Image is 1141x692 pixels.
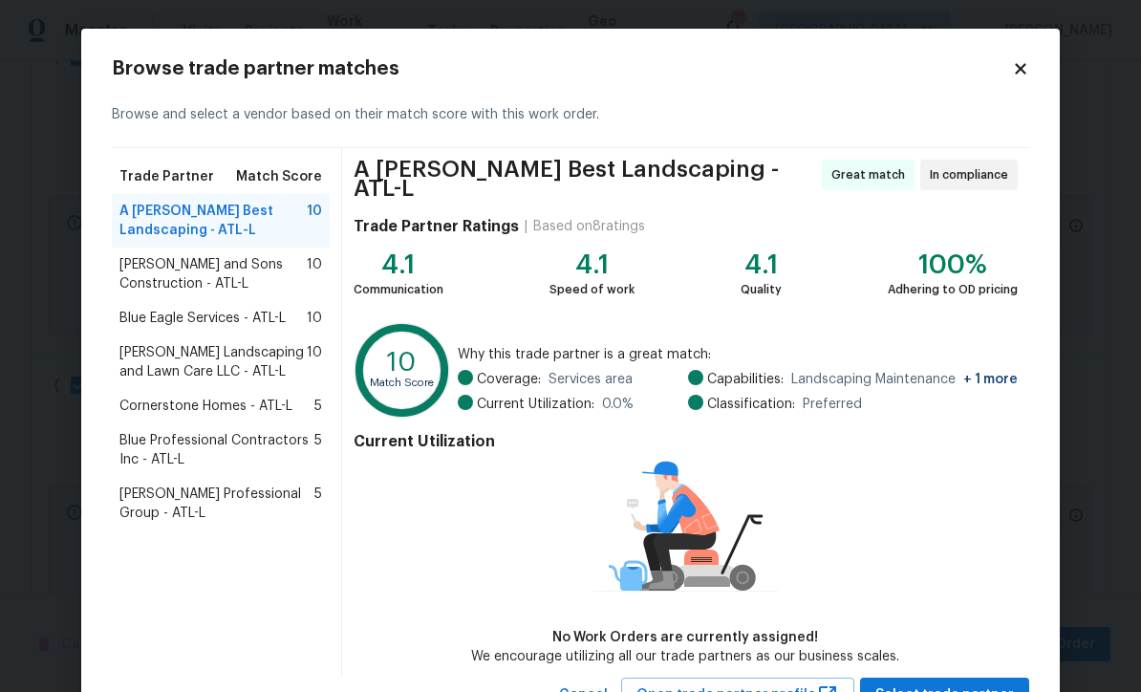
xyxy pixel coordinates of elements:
[119,343,307,381] span: [PERSON_NAME] Landscaping and Lawn Care LLC - ATL-L
[930,165,1016,184] span: In compliance
[387,349,417,376] text: 10
[354,217,519,236] h4: Trade Partner Ratings
[791,370,1018,389] span: Landscaping Maintenance
[888,255,1018,274] div: 100%
[354,280,443,299] div: Communication
[707,370,784,389] span: Capabilities:
[741,280,782,299] div: Quality
[112,59,1012,78] h2: Browse trade partner matches
[602,395,634,414] span: 0.0 %
[236,167,322,186] span: Match Score
[119,485,314,523] span: [PERSON_NAME] Professional Group - ATL-L
[477,395,594,414] span: Current Utilization:
[549,255,635,274] div: 4.1
[888,280,1018,299] div: Adhering to OD pricing
[963,373,1018,386] span: + 1 more
[354,255,443,274] div: 4.1
[471,647,899,666] div: We encourage utilizing all our trade partners as our business scales.
[458,345,1018,364] span: Why this trade partner is a great match:
[307,343,322,381] span: 10
[354,160,816,198] span: A [PERSON_NAME] Best Landscaping - ATL-L
[477,370,541,389] span: Coverage:
[112,82,1029,148] div: Browse and select a vendor based on their match score with this work order.
[741,255,782,274] div: 4.1
[370,378,434,388] text: Match Score
[307,202,322,240] span: 10
[119,431,314,469] span: Blue Professional Contractors Inc - ATL-L
[119,202,307,240] span: A [PERSON_NAME] Best Landscaping - ATL-L
[314,431,322,469] span: 5
[119,397,292,416] span: Cornerstone Homes - ATL-L
[831,165,913,184] span: Great match
[549,280,635,299] div: Speed of work
[314,485,322,523] span: 5
[314,397,322,416] span: 5
[307,309,322,328] span: 10
[549,370,633,389] span: Services area
[119,167,214,186] span: Trade Partner
[707,395,795,414] span: Classification:
[119,255,307,293] span: [PERSON_NAME] and Sons Construction - ATL-L
[354,432,1018,451] h4: Current Utilization
[471,628,899,647] div: No Work Orders are currently assigned!
[519,217,533,236] div: |
[533,217,645,236] div: Based on 8 ratings
[119,309,286,328] span: Blue Eagle Services - ATL-L
[803,395,862,414] span: Preferred
[307,255,322,293] span: 10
